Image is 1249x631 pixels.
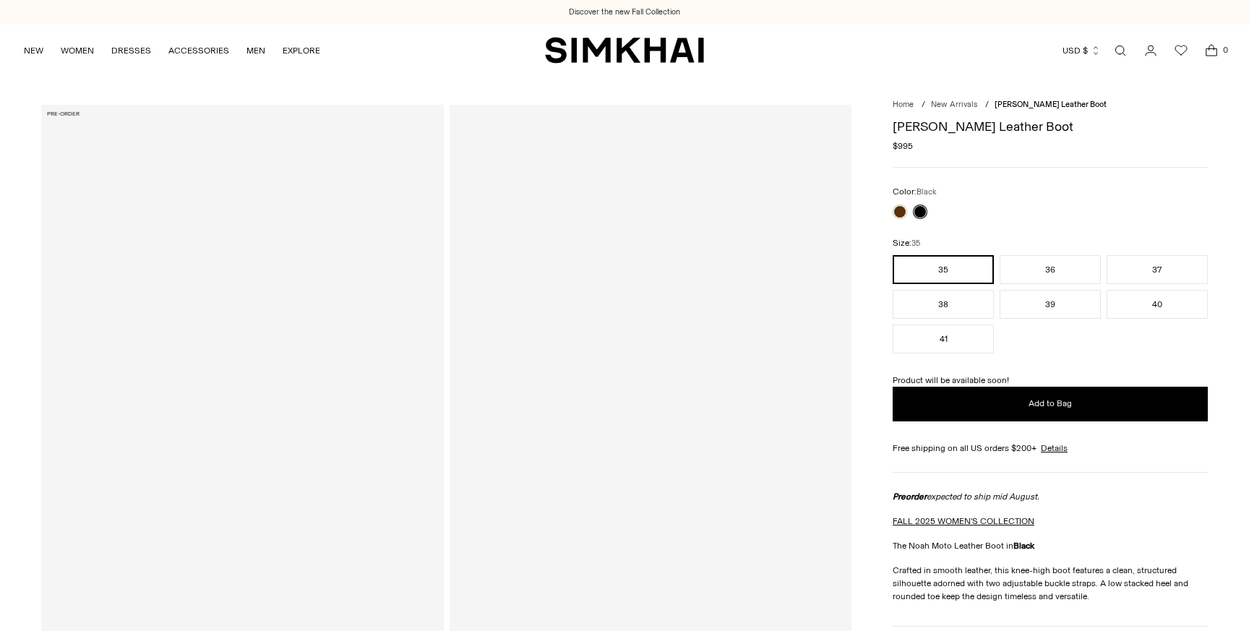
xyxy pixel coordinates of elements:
[1197,36,1226,65] a: Open cart modal
[1136,36,1165,65] a: Go to the account page
[985,99,989,111] div: /
[893,99,1208,111] nav: breadcrumbs
[922,99,925,111] div: /
[283,35,320,66] a: EXPLORE
[1000,290,1101,319] button: 39
[917,187,937,197] span: Black
[1167,36,1196,65] a: Wishlist
[61,35,94,66] a: WOMEN
[931,100,977,109] a: New Arrivals
[893,442,1208,455] div: Free shipping on all US orders $200+
[1029,398,1072,410] span: Add to Bag
[1107,290,1208,319] button: 40
[995,100,1107,109] span: [PERSON_NAME] Leather Boot
[1013,541,1034,551] strong: Black
[893,325,994,353] button: 41
[893,290,994,319] button: 38
[1107,255,1208,284] button: 37
[24,35,43,66] a: NEW
[893,185,937,199] label: Color:
[893,236,920,250] label: Size:
[893,492,927,502] em: Preorder
[911,239,920,248] span: 35
[893,120,1208,133] h1: [PERSON_NAME] Leather Boot
[927,492,1039,502] em: expected to ship mid August.
[545,36,704,64] a: SIMKHAI
[1063,35,1101,66] button: USD $
[893,539,1208,552] p: The Noah Moto Leather Boot in
[111,35,151,66] a: DRESSES
[893,374,1208,387] p: Product will be available soon!
[893,387,1208,421] button: Add to Bag
[1106,36,1135,65] a: Open search modal
[893,255,994,284] button: 35
[569,7,680,18] a: Discover the new Fall Collection
[893,516,1034,526] a: FALL 2025 WOMEN'S COLLECTION
[246,35,265,66] a: MEN
[1000,255,1101,284] button: 36
[168,35,229,66] a: ACCESSORIES
[893,100,914,109] a: Home
[893,564,1208,603] p: Crafted in smooth leather, this knee-high boot features a clean, structured silhouette adorned wi...
[893,139,913,153] span: $995
[1041,442,1068,455] a: Details
[1219,43,1232,56] span: 0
